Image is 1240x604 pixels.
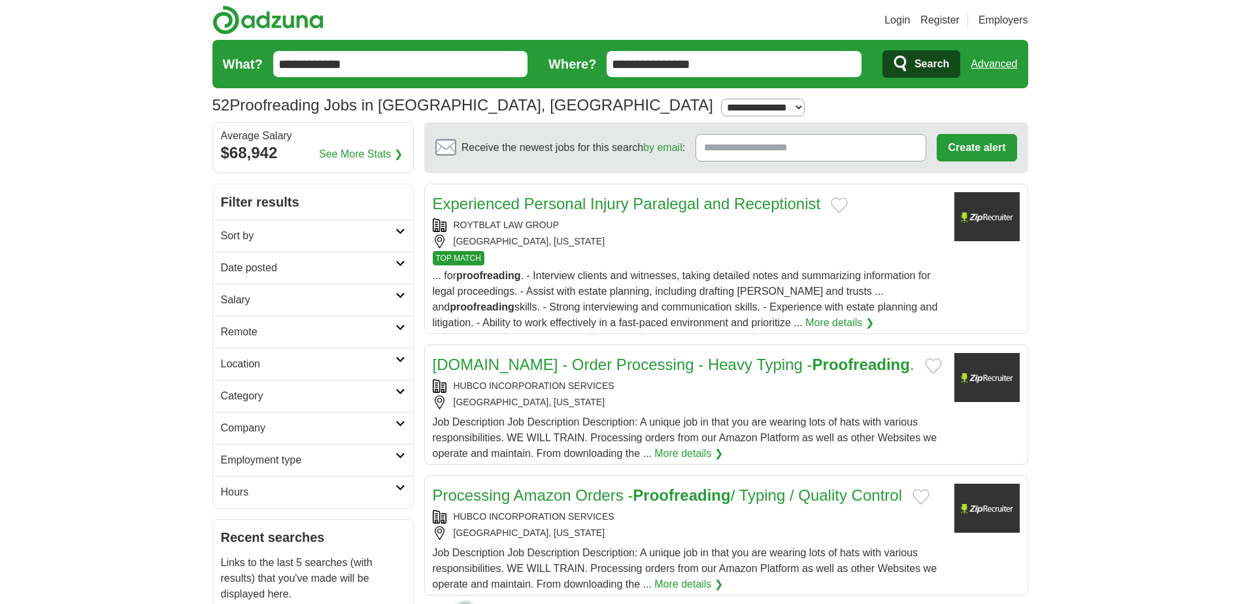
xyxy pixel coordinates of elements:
[221,555,405,602] p: Links to the last 5 searches (with results) that you've made will be displayed here.
[882,50,960,78] button: Search
[433,270,938,328] span: ... for . - Interview clients and witnesses, taking detailed notes and summarizing information fo...
[831,197,848,213] button: Add to favorite jobs
[319,146,403,162] a: See More Stats ❯
[221,324,395,340] h2: Remote
[654,577,723,592] a: More details ❯
[221,228,395,244] h2: Sort by
[221,292,395,308] h2: Salary
[221,452,395,468] h2: Employment type
[221,420,395,436] h2: Company
[813,356,910,373] strong: Proofreading
[654,446,723,461] a: More details ❯
[548,54,596,74] label: Where?
[213,184,413,220] h2: Filter results
[223,54,263,74] label: What?
[914,51,949,77] span: Search
[925,358,942,374] button: Add to favorite jobs
[221,141,405,165] div: $68,942
[212,5,324,35] img: Adzuna logo
[433,416,937,459] span: Job Description Job Description Description: A unique job in that you are wearing lots of hats wi...
[633,486,730,504] strong: Proofreading
[433,356,914,373] a: [DOMAIN_NAME] - Order Processing - Heavy Typing -Proofreading.
[213,220,413,252] a: Sort by
[433,395,944,409] div: [GEOGRAPHIC_DATA], [US_STATE]
[954,484,1020,533] img: Company logo
[433,510,944,524] div: HUBCO INCORPORATION SERVICES
[221,260,395,276] h2: Date posted
[213,284,413,316] a: Salary
[954,353,1020,402] img: Company logo
[213,412,413,444] a: Company
[213,444,413,476] a: Employment type
[456,270,521,281] strong: proofreading
[213,380,413,412] a: Category
[433,379,944,393] div: HUBCO INCORPORATION SERVICES
[643,142,682,153] a: by email
[221,528,405,547] h2: Recent searches
[433,526,944,540] div: [GEOGRAPHIC_DATA], [US_STATE]
[212,96,713,114] h1: Proofreading Jobs in [GEOGRAPHIC_DATA], [GEOGRAPHIC_DATA]
[920,12,960,28] a: Register
[433,251,484,265] span: TOP MATCH
[450,301,514,312] strong: proofreading
[221,484,395,500] h2: Hours
[213,316,413,348] a: Remote
[954,192,1020,241] img: Company logo
[805,315,874,331] a: More details ❯
[213,348,413,380] a: Location
[433,486,903,504] a: Processing Amazon Orders -Proofreading/ Typing / Quality Control
[433,218,944,232] div: ROYTBLAT LAW GROUP
[213,476,413,508] a: Hours
[884,12,910,28] a: Login
[433,195,821,212] a: Experienced Personal Injury Paralegal and Receptionist
[221,388,395,404] h2: Category
[913,489,930,505] button: Add to favorite jobs
[979,12,1028,28] a: Employers
[212,93,230,117] span: 52
[461,140,685,156] span: Receive the newest jobs for this search :
[433,235,944,248] div: [GEOGRAPHIC_DATA], [US_STATE]
[213,252,413,284] a: Date posted
[221,131,405,141] div: Average Salary
[937,134,1016,161] button: Create alert
[433,547,937,590] span: Job Description Job Description Description: A unique job in that you are wearing lots of hats wi...
[221,356,395,372] h2: Location
[971,51,1017,77] a: Advanced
